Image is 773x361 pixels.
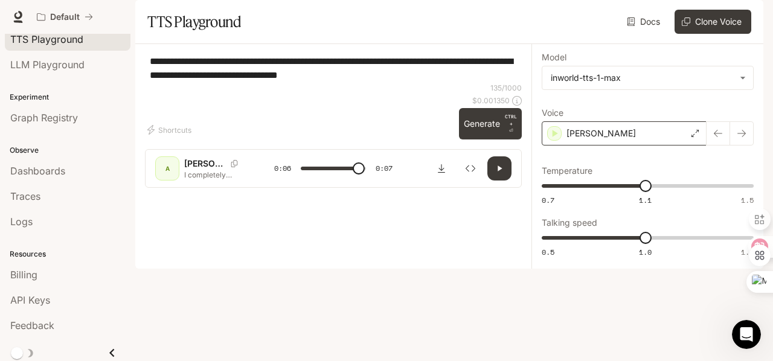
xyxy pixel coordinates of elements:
p: Model [542,53,566,62]
textarea: Ask a question… [10,234,231,254]
h1: TTS Playground [147,10,241,34]
button: go back [8,5,31,28]
span: 1.0 [639,247,652,257]
button: Gif picker [57,259,67,269]
p: ⏎ [505,113,517,135]
div: Rubber Duck says… [10,47,232,159]
button: Home [189,5,212,28]
span: 1.1 [639,195,652,205]
span: 0.7 [542,195,554,205]
button: GenerateCTRL +⏎ [459,108,522,139]
p: 135 / 1000 [490,83,522,93]
p: Default [50,12,80,22]
p: I completely understand your frustration with this situation. Let me look into your account detai... [184,170,245,180]
div: Close [212,5,234,27]
div: Hi! I'm Inworld's Rubber Duck AI Agent. I can answer questions related to Inworld's products, lik... [10,47,198,133]
p: Temperature [542,167,592,175]
a: Docs [624,10,665,34]
button: Inspect [458,156,483,180]
p: [PERSON_NAME] [566,127,636,139]
span: 1.5 [741,195,754,205]
p: CTRL + [505,113,517,127]
button: Download audio [429,156,454,180]
button: Copy Voice ID [226,160,243,167]
button: Send a message… [207,254,226,273]
iframe: Intercom live chat [732,320,761,349]
div: Hi! I'm Inworld's Rubber Duck AI Agent. I can answer questions related to Inworld's products, lik... [19,54,188,126]
button: Start recording [77,259,86,269]
div: inworld-tts-1-max [542,66,753,89]
button: Clone Voice [675,10,751,34]
div: inworld-tts-1-max [551,72,734,84]
button: All workspaces [31,5,98,29]
p: The team can also help [59,15,150,27]
p: Voice [542,109,563,117]
span: 0.5 [542,247,554,257]
div: Rubber Duck • AI Agent • Just now [19,135,144,142]
p: [PERSON_NAME] [184,158,226,170]
img: Profile image for Rubber Duck [34,7,54,26]
button: Upload attachment [19,259,28,269]
p: Talking speed [542,219,597,227]
button: Shortcuts [145,120,196,139]
span: 0:06 [274,162,291,174]
h1: Rubber Duck [59,6,120,15]
span: 0:07 [376,162,393,174]
p: $ 0.001350 [472,95,510,106]
div: A [158,159,177,178]
button: Emoji picker [38,259,48,269]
